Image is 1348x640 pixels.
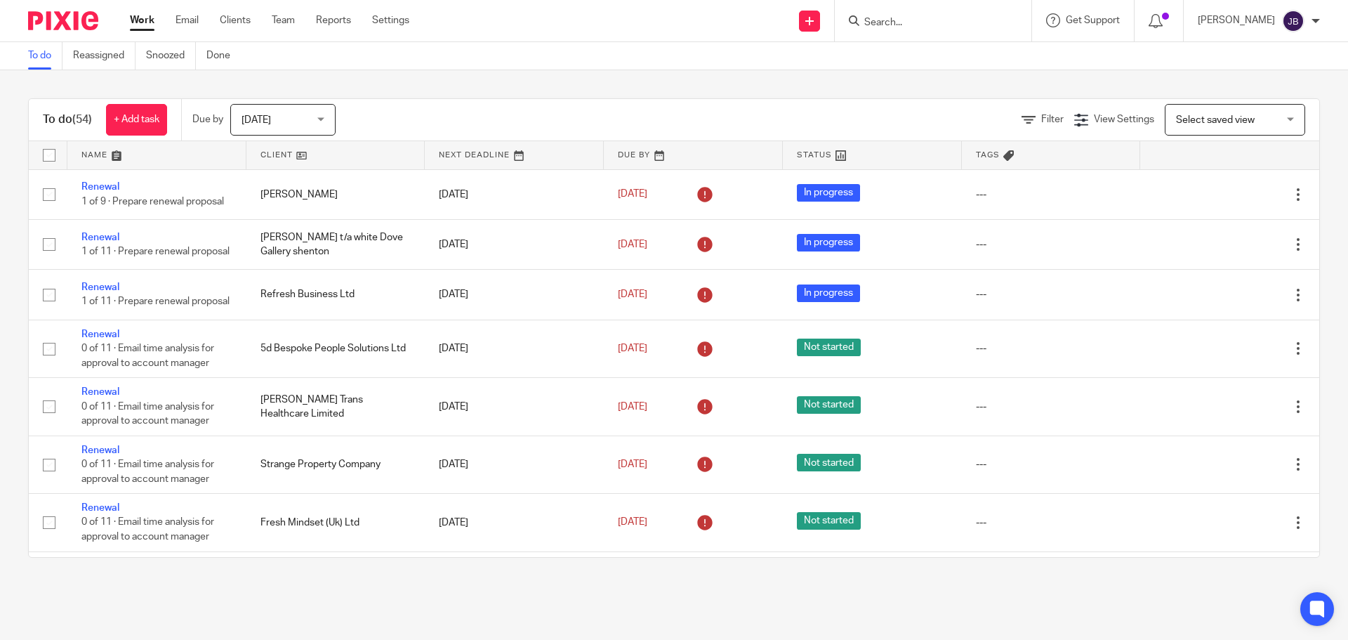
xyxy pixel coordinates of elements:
[618,240,647,249] span: [DATE]
[246,378,425,436] td: [PERSON_NAME] Trans Healthcare Limited
[43,112,92,127] h1: To do
[372,13,409,27] a: Settings
[618,518,647,528] span: [DATE]
[206,42,241,70] a: Done
[192,112,223,126] p: Due by
[1282,10,1304,32] img: svg%3E
[425,219,604,269] td: [DATE]
[797,512,861,530] span: Not started
[28,11,98,30] img: Pixie
[81,445,119,455] a: Renewal
[1041,115,1064,124] span: Filter
[618,344,647,353] span: [DATE]
[618,190,647,200] span: [DATE]
[976,400,1127,414] div: ---
[220,13,251,27] a: Clients
[976,341,1127,355] div: ---
[81,459,214,484] span: 0 of 11 · Email time analysis for approval to account manager
[176,13,199,27] a: Email
[797,339,861,356] span: Not started
[618,402,647,412] span: [DATE]
[73,42,136,70] a: Reassigned
[425,169,604,219] td: [DATE]
[246,219,425,269] td: [PERSON_NAME] t/a white Dove Gallery shenton
[246,169,425,219] td: [PERSON_NAME]
[81,402,214,426] span: 0 of 11 · Email time analysis for approval to account manager
[81,233,119,242] a: Renewal
[797,234,860,252] span: In progress
[106,104,167,136] a: + Add task
[81,182,119,192] a: Renewal
[81,344,214,368] span: 0 of 11 · Email time analysis for approval to account manager
[797,396,861,414] span: Not started
[81,197,224,207] span: 1 of 9 · Prepare renewal proposal
[863,17,989,30] input: Search
[976,237,1127,252] div: ---
[1176,115,1255,125] span: Select saved view
[81,518,214,542] span: 0 of 11 · Email time analysis for approval to account manager
[425,436,604,493] td: [DATE]
[618,289,647,299] span: [DATE]
[242,115,271,125] span: [DATE]
[425,270,604,320] td: [DATE]
[81,247,230,256] span: 1 of 11 · Prepare renewal proposal
[316,13,351,27] a: Reports
[976,457,1127,471] div: ---
[272,13,295,27] a: Team
[81,387,119,397] a: Renewal
[28,42,62,70] a: To do
[72,114,92,125] span: (54)
[976,151,1000,159] span: Tags
[797,454,861,471] span: Not started
[130,13,154,27] a: Work
[246,494,425,551] td: Fresh Mindset (Uk) Ltd
[797,184,860,202] span: In progress
[246,320,425,377] td: 5d Bespoke People Solutions Ltd
[618,459,647,469] span: [DATE]
[976,516,1127,530] div: ---
[425,551,604,609] td: [DATE]
[1198,13,1275,27] p: [PERSON_NAME]
[81,282,119,292] a: Renewal
[81,329,119,339] a: Renewal
[146,42,196,70] a: Snoozed
[81,297,230,307] span: 1 of 11 · Prepare renewal proposal
[1094,115,1154,124] span: View Settings
[246,436,425,493] td: Strange Property Company
[1066,15,1120,25] span: Get Support
[976,188,1127,202] div: ---
[246,551,425,609] td: The F Word Ltd
[246,270,425,320] td: Refresh Business Ltd
[797,285,860,302] span: In progress
[425,378,604,436] td: [DATE]
[976,287,1127,301] div: ---
[425,494,604,551] td: [DATE]
[425,320,604,377] td: [DATE]
[81,503,119,513] a: Renewal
